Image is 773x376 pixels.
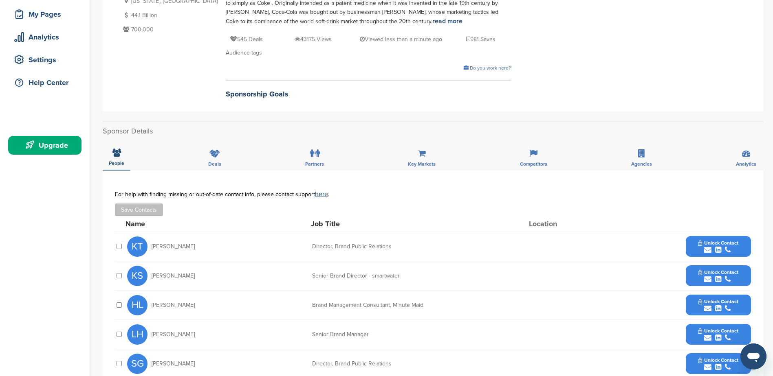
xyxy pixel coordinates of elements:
a: Analytics [8,28,81,46]
span: Deals [208,162,221,166]
div: Director, Brand Public Relations [312,361,434,367]
span: People [109,161,124,166]
a: Upgrade [8,136,81,155]
span: Unlock Contact [698,328,738,334]
div: Settings [12,52,81,67]
p: 44.1 Billion [121,10,218,20]
span: Analytics [736,162,756,166]
span: Key Markets [408,162,436,166]
div: My Pages [12,7,81,22]
div: Help Center [12,75,81,90]
div: Upgrade [12,138,81,153]
span: HL [127,295,148,315]
p: 700,000 [121,24,218,35]
a: here [315,190,328,198]
span: LH [127,324,148,345]
p: 545 Deals [230,34,263,44]
div: Audience tags [226,48,511,57]
span: [PERSON_NAME] [152,302,195,308]
button: Unlock Contact [688,293,748,317]
span: KT [127,236,148,257]
p: Viewed less than a minute ago [360,34,442,44]
a: Settings [8,50,81,69]
span: [PERSON_NAME] [152,273,195,279]
div: Director, Brand Public Relations [312,244,434,249]
h2: Sponsor Details [103,126,763,137]
span: Partners [305,162,324,166]
span: [PERSON_NAME] [152,332,195,337]
span: Unlock Contact [698,357,738,363]
span: KS [127,266,148,286]
div: Brand Management Consultant, Minute Maid [312,302,434,308]
button: Unlock Contact [688,234,748,259]
div: Job Title [311,220,433,227]
h2: Sponsorship Goals [226,89,511,100]
div: Senior Brand Manager [312,332,434,337]
button: Save Contacts [115,203,163,216]
div: For help with finding missing or out-of-date contact info, please contact support . [115,191,751,197]
div: Location [529,220,590,227]
span: [PERSON_NAME] [152,244,195,249]
a: Help Center [8,73,81,92]
a: My Pages [8,5,81,24]
span: Unlock Contact [698,299,738,304]
p: 43175 Views [295,34,332,44]
span: [PERSON_NAME] [152,361,195,367]
button: Unlock Contact [688,322,748,347]
a: Do you work here? [464,65,511,71]
div: Name [126,220,215,227]
span: Competitors [520,162,547,166]
div: Senior Brand Director - smartwater [312,273,434,279]
div: Analytics [12,30,81,44]
span: Unlock Contact [698,240,738,246]
span: Unlock Contact [698,269,738,275]
span: Do you work here? [470,65,511,71]
iframe: Button to launch messaging window [740,343,766,369]
button: Unlock Contact [688,264,748,288]
span: SG [127,354,148,374]
button: Unlock Contact [688,352,748,376]
span: Agencies [631,162,652,166]
p: 981 Saves [466,34,496,44]
a: read more [432,17,462,25]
